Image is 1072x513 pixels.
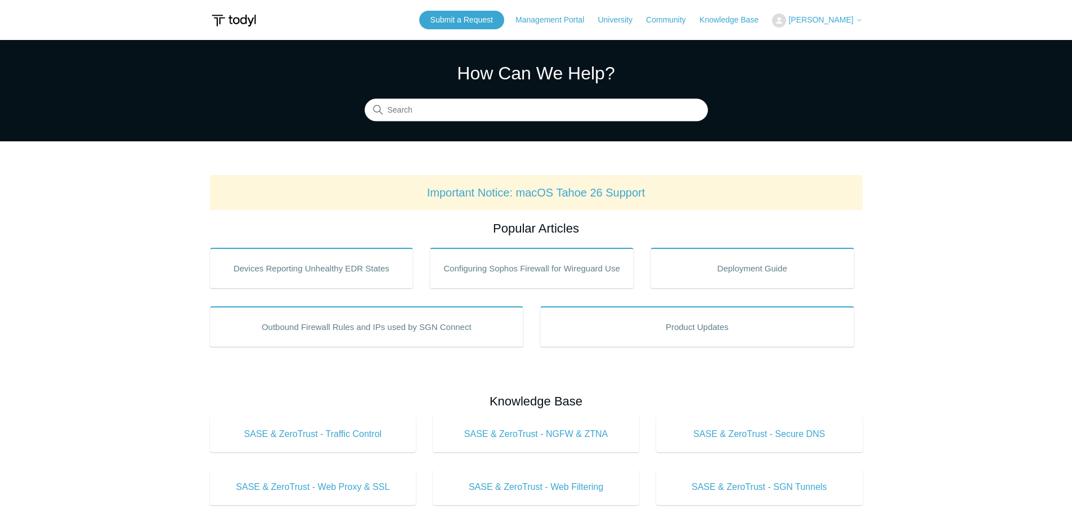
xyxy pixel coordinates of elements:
a: SASE & ZeroTrust - Web Proxy & SSL [210,469,416,505]
span: [PERSON_NAME] [788,15,853,24]
a: SASE & ZeroTrust - Traffic Control [210,416,416,452]
h2: Popular Articles [210,219,863,238]
a: SASE & ZeroTrust - Web Filtering [433,469,639,505]
a: University [598,14,643,26]
a: SASE & ZeroTrust - NGFW & ZTNA [433,416,639,452]
span: SASE & ZeroTrust - SGN Tunnels [673,480,846,494]
h2: Knowledge Base [210,392,863,411]
a: Devices Reporting Unhealthy EDR States [210,248,414,288]
a: Management Portal [515,14,595,26]
span: SASE & ZeroTrust - Secure DNS [673,427,846,441]
input: Search [365,99,708,122]
a: Knowledge Base [699,14,770,26]
h1: How Can We Help? [365,60,708,87]
span: SASE & ZeroTrust - Web Proxy & SSL [227,480,400,494]
span: SASE & ZeroTrust - NGFW & ZTNA [450,427,622,441]
a: SASE & ZeroTrust - Secure DNS [656,416,863,452]
a: Important Notice: macOS Tahoe 26 Support [427,186,645,199]
a: SASE & ZeroTrust - SGN Tunnels [656,469,863,505]
img: Todyl Support Center Help Center home page [210,10,258,31]
a: Submit a Request [419,11,504,29]
a: Product Updates [540,306,854,347]
span: SASE & ZeroTrust - Web Filtering [450,480,622,494]
a: Configuring Sophos Firewall for Wireguard Use [430,248,634,288]
a: Outbound Firewall Rules and IPs used by SGN Connect [210,306,524,347]
a: Community [646,14,697,26]
span: SASE & ZeroTrust - Traffic Control [227,427,400,441]
a: Deployment Guide [651,248,854,288]
button: [PERSON_NAME] [772,14,862,28]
